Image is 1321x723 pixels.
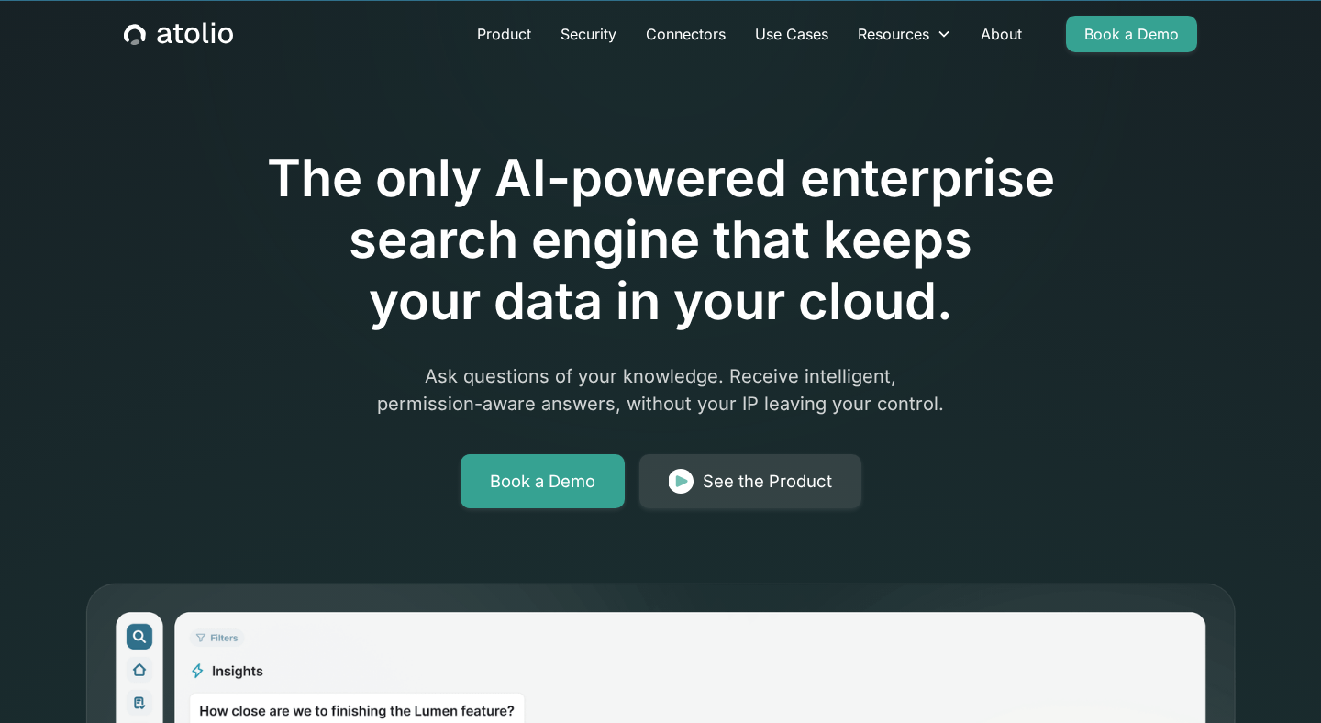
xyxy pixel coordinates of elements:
[461,454,625,509] a: Book a Demo
[191,148,1130,333] h1: The only AI-powered enterprise search engine that keeps your data in your cloud.
[639,454,861,509] a: See the Product
[843,16,966,52] div: Resources
[462,16,546,52] a: Product
[1229,635,1321,723] iframe: Chat Widget
[1066,16,1197,52] a: Book a Demo
[631,16,740,52] a: Connectors
[546,16,631,52] a: Security
[858,23,929,45] div: Resources
[966,16,1037,52] a: About
[308,362,1013,417] p: Ask questions of your knowledge. Receive intelligent, permission-aware answers, without your IP l...
[703,469,832,495] div: See the Product
[740,16,843,52] a: Use Cases
[124,22,233,46] a: home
